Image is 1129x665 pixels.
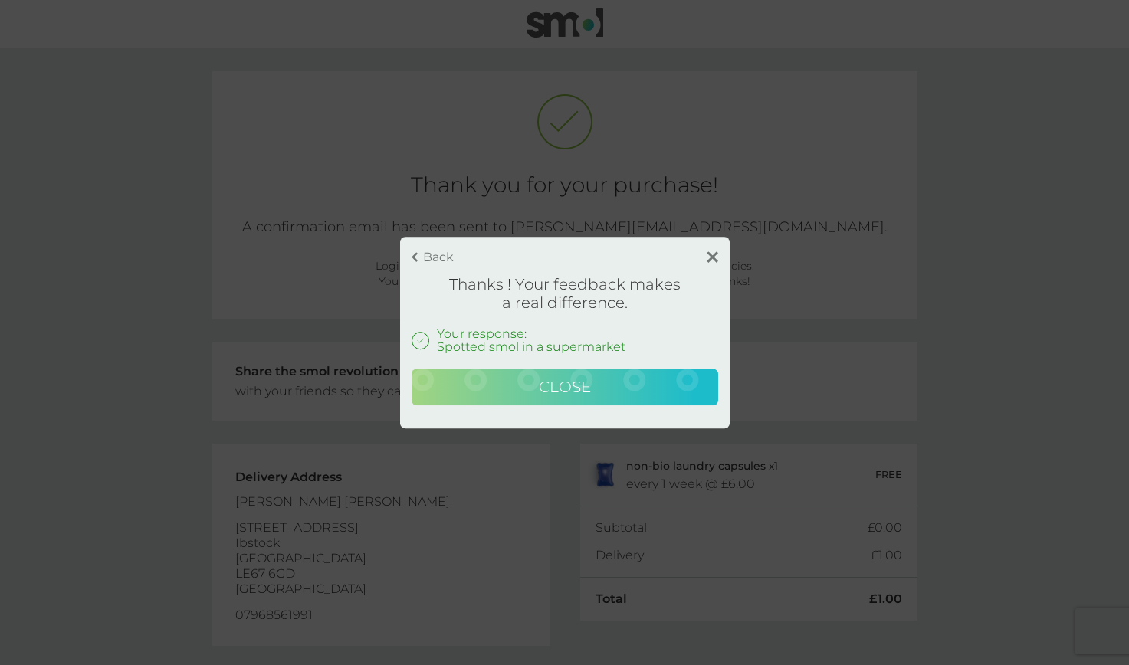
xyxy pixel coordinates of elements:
[437,327,625,340] p: Your response:
[412,369,718,405] button: Close
[539,378,591,396] span: Close
[412,253,418,262] img: back
[707,251,718,263] img: close
[423,251,454,264] p: Back
[437,340,625,353] p: Spotted smol in a supermarket
[412,275,718,312] h1: Thanks ! Your feedback makes a real difference.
